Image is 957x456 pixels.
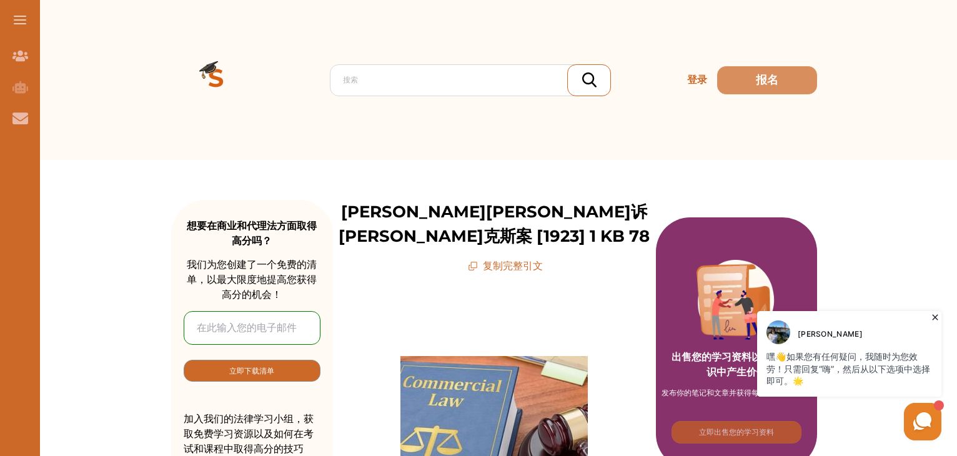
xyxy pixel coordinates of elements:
[582,72,597,87] img: 搜索图标
[687,74,707,86] font: 登录
[171,35,261,125] img: 标识
[339,202,650,246] font: [PERSON_NAME][PERSON_NAME]诉[PERSON_NAME]克斯案 [1923] 1 KB 78
[187,259,317,300] font: 我们为您创建了一个免费的清单，以最大限度地提高您获得高分的机会！
[756,73,778,87] font: 报名
[184,413,314,455] font: 加入我们的法律学习小组，获取免费学习资源以及如何在考试和课程中取得高分的技巧
[229,366,274,375] font: 立即下载清单
[252,235,272,247] font: 吗？
[717,66,817,94] button: 报名
[483,260,543,272] font: 复制完整引文
[657,308,945,444] iframe: HelpCrunch
[187,220,297,232] font: 想要在商业和代理法方面
[184,360,320,382] button: [对象对象]
[697,260,776,340] img: 紫色卡片图片
[184,311,320,345] input: 在此输入您的电子邮件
